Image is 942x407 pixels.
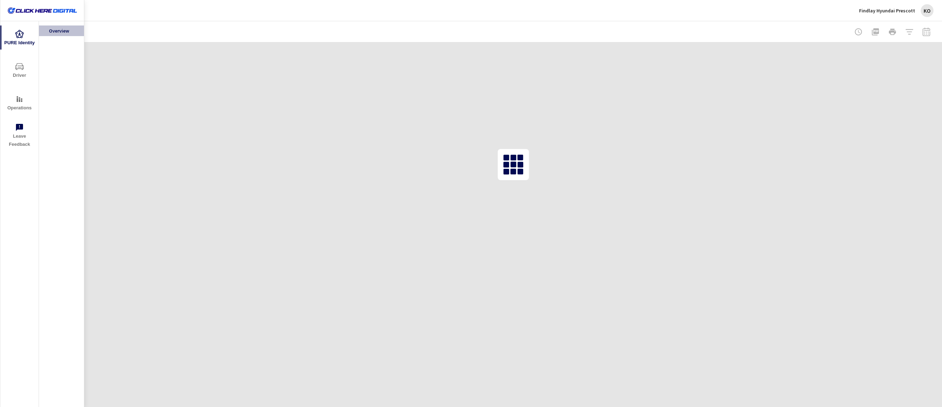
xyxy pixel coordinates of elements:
div: nav menu [0,21,39,151]
span: Leave Feedback [2,123,36,149]
p: Findlay Hyundai Prescott [859,7,915,14]
span: Driver [2,62,36,80]
span: Operations [2,95,36,112]
div: Overview [39,25,84,36]
span: PURE Identity [2,30,36,47]
p: Overview [49,27,78,34]
div: KO [921,4,933,17]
